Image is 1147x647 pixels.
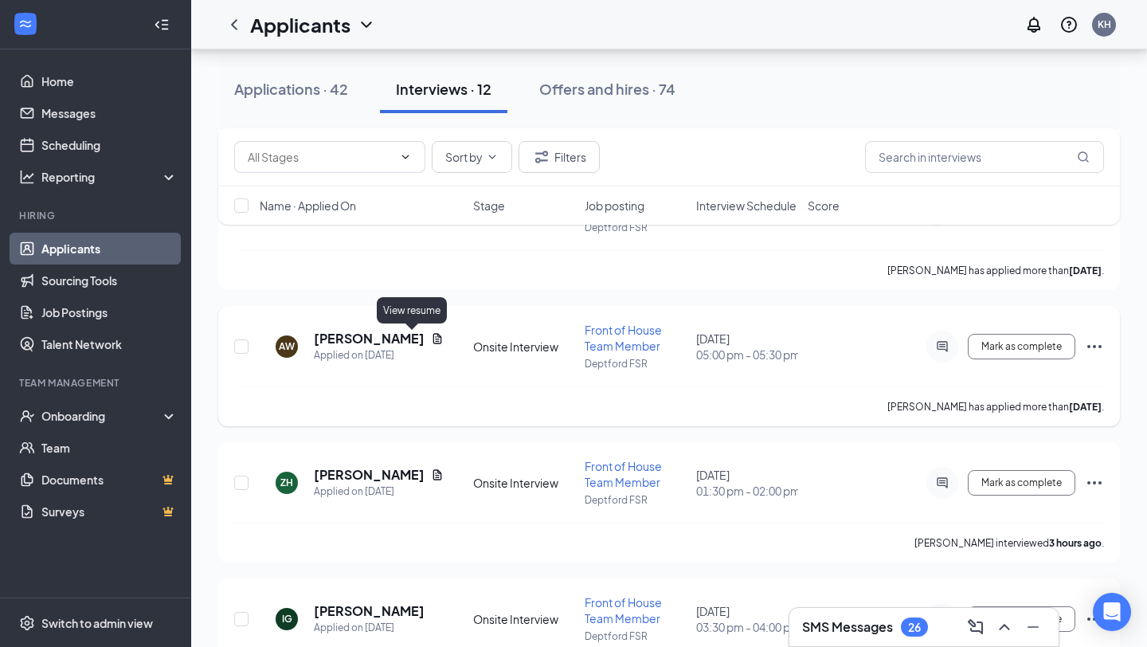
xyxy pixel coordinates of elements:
span: Interview Schedule [696,198,797,214]
h5: [PERSON_NAME] [314,466,425,484]
div: 26 [908,621,921,634]
p: Deptford FSR [585,357,687,371]
svg: Filter [532,147,551,167]
button: Mark as complete [968,334,1075,359]
span: Mark as complete [981,477,1062,488]
div: [DATE] [696,331,798,363]
svg: ActiveChat [933,476,952,489]
button: ComposeMessage [963,614,988,640]
p: [PERSON_NAME] has applied more than . [887,400,1104,414]
svg: Ellipses [1085,337,1104,356]
span: Sort by [445,151,483,163]
svg: WorkstreamLogo [18,16,33,32]
a: Applicants [41,233,178,265]
div: Open Intercom Messenger [1093,593,1131,631]
a: Scheduling [41,129,178,161]
svg: Document [431,332,444,345]
span: Stage [473,198,505,214]
div: View resume [377,297,447,323]
div: Applied on [DATE] [314,347,444,363]
b: [DATE] [1069,265,1102,276]
button: Filter Filters [519,141,600,173]
svg: Ellipses [1085,473,1104,492]
a: Job Postings [41,296,178,328]
div: Team Management [19,376,174,390]
a: Talent Network [41,328,178,360]
div: IG [282,612,292,625]
svg: ChevronUp [995,618,1014,637]
a: SurveysCrown [41,496,178,527]
p: Deptford FSR [585,493,687,507]
svg: ChevronDown [357,15,376,34]
b: 3 hours ago [1049,537,1102,549]
span: Mark as complete [981,341,1062,352]
div: Onsite Interview [473,611,575,627]
span: Name · Applied On [260,198,356,214]
button: Minimize [1020,614,1046,640]
div: KH [1098,18,1111,31]
input: All Stages [248,148,393,166]
svg: ComposeMessage [966,618,985,637]
svg: Settings [19,615,35,631]
div: ZH [280,476,293,489]
div: Offers and hires · 74 [539,79,675,99]
svg: Notifications [1024,15,1043,34]
input: Search in interviews [865,141,1104,173]
button: Mark as complete [968,470,1075,496]
div: AW [279,339,295,353]
svg: ChevronDown [399,151,412,163]
div: [DATE] [696,467,798,499]
div: Applied on [DATE] [314,620,425,636]
div: Applied on [DATE] [314,484,444,500]
svg: QuestionInfo [1059,15,1078,34]
svg: Document [431,469,444,481]
div: Interviews · 12 [396,79,491,99]
div: Switch to admin view [41,615,153,631]
a: Sourcing Tools [41,265,178,296]
span: Front of House Team Member [585,459,662,489]
a: Home [41,65,178,97]
div: Hiring [19,209,174,222]
h5: [PERSON_NAME] [314,330,425,347]
span: Score [808,198,840,214]
span: Front of House Team Member [585,595,662,625]
svg: Analysis [19,169,35,185]
a: DocumentsCrown [41,464,178,496]
p: [PERSON_NAME] interviewed . [914,536,1104,550]
span: 01:30 pm - 02:00 pm [696,483,798,499]
span: Front of House Team Member [585,323,662,353]
svg: UserCheck [19,408,35,424]
b: [DATE] [1069,401,1102,413]
div: Onsite Interview [473,339,575,355]
button: ChevronUp [992,614,1017,640]
span: 03:30 pm - 04:00 pm [696,619,798,635]
div: Applications · 42 [234,79,348,99]
svg: MagnifyingGlass [1077,151,1090,163]
div: Onboarding [41,408,164,424]
button: Mark as complete [968,606,1075,632]
span: Job posting [585,198,644,214]
span: 05:00 pm - 05:30 pm [696,347,798,363]
div: Reporting [41,169,178,185]
h5: [PERSON_NAME] [314,602,425,620]
p: Deptford FSR [585,629,687,643]
a: Messages [41,97,178,129]
button: Sort byChevronDown [432,141,512,173]
svg: Ellipses [1085,610,1104,629]
p: [PERSON_NAME] has applied more than . [887,264,1104,277]
h1: Applicants [250,11,350,38]
svg: ActiveChat [933,340,952,353]
h3: SMS Messages [802,618,893,636]
div: Onsite Interview [473,475,575,491]
svg: Collapse [154,17,170,33]
div: [DATE] [696,603,798,635]
svg: Minimize [1024,618,1043,637]
a: Team [41,432,178,464]
svg: ChevronDown [486,151,499,163]
svg: ChevronLeft [225,15,244,34]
